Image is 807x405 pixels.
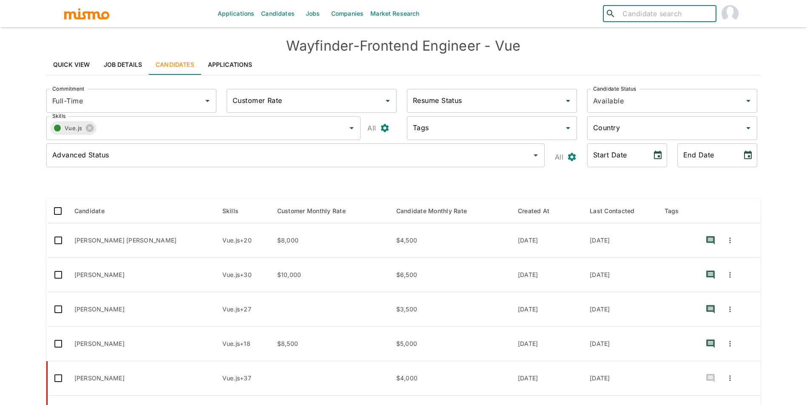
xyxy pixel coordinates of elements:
p: Vue.js, CI/CD, Node.js, GitHub, Kubernetes, PostgreSQL, REST, PHP, MICROSERVICE, API, TERRAFORM, ... [222,374,264,382]
td: [DATE] [583,292,657,327]
p: All [367,122,376,134]
td: [PERSON_NAME] [68,292,216,327]
span: Customer Monthly Rate [277,206,357,216]
td: $5,000 [389,327,511,361]
td: [DATE] [511,327,583,361]
button: Open [382,95,394,107]
span: Vue.js [65,123,88,133]
td: [DATE] [583,327,657,361]
h4: Wayfinder - Frontend Engineer - Vue [46,37,761,54]
button: recent-notes [700,265,721,285]
button: recent-notes [700,334,721,354]
p: Vue.js, Ruby, React, Redis, AWS, PostgreSQL, Ruby on Rails, SQL, MICROSERVICE, Java, CRM, MongoDB... [222,271,264,279]
td: [PERSON_NAME] [68,327,216,361]
th: Last Contacted [583,199,657,223]
td: [PERSON_NAME] [68,258,216,292]
button: Choose date [649,147,666,164]
td: [PERSON_NAME] [PERSON_NAME] [68,223,216,258]
a: Quick View [46,54,97,75]
button: recent-notes [700,299,721,319]
label: Skills [52,112,65,120]
th: Tags [658,199,693,223]
td: $8,000 [270,223,389,258]
button: Quick Actions [721,299,739,319]
button: recent-notes [700,230,721,251]
button: Open [562,95,574,107]
div: Vue.js [50,121,97,135]
input: Candidate search [619,8,713,20]
span: Created At [518,206,561,216]
td: $3,500 [389,292,511,327]
th: Skills [216,199,270,223]
span: Candidate Monthly Rate [396,206,478,216]
td: [DATE] [511,258,583,292]
button: Open [202,95,213,107]
td: [DATE] [583,258,657,292]
a: Candidates [149,54,201,75]
button: Quick Actions [721,368,739,388]
td: [DATE] [511,361,583,396]
button: Open [742,122,754,134]
td: $8,500 [270,327,389,361]
a: Applications [201,54,259,75]
button: Choose date [739,147,756,164]
span: Candidate [74,206,116,216]
td: [DATE] [511,292,583,327]
p: Vue.js, API, Ruby, Ruby on Rails, REST, MySQL, jQuery, MongoDB, Firebase, AWS, Google Cloud Platf... [222,236,264,245]
button: Open [530,149,542,161]
button: Open [346,122,358,134]
button: Quick Actions [721,230,739,251]
td: [DATE] [583,361,657,396]
td: [PERSON_NAME] [68,361,216,396]
p: All [555,151,563,163]
img: logo [63,7,110,20]
button: Quick Actions [721,334,739,354]
button: Open [562,122,574,134]
button: Open [742,95,754,107]
label: Candidate Status [593,85,636,92]
td: $4,000 [389,361,511,396]
img: Maria Lujan Ciommo [722,5,739,22]
label: Commitment [52,85,84,92]
input: MM/DD/YYYY [587,143,646,167]
a: Job Details [97,54,149,75]
td: [DATE] [511,223,583,258]
td: $6,500 [389,258,511,292]
td: $10,000 [270,258,389,292]
p: Vue.js, Laravel, MySQL, React, Docker, API, CSS, HTML, JavaScript, GitHub, RabbitMQ, CI/CD, Node.... [222,339,264,348]
button: Quick Actions [721,265,739,285]
td: $4,500 [389,223,511,258]
td: [DATE] [583,223,657,258]
button: recent-notes [700,368,721,388]
p: Vue.js, PHP, Laravel, MySQL, SCRUM, API, APACHE, HTML, Sass, CSS, Redis, Kafka, MongoDB, Docker, ... [222,305,264,314]
input: MM/DD/YYYY [677,143,736,167]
